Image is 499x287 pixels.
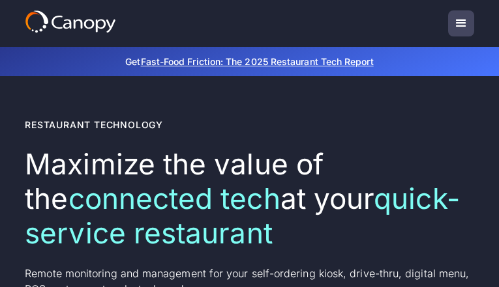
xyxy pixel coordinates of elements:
[448,10,474,36] div: menu
[25,118,163,131] div: Restaurant Technology
[68,181,280,216] em: connected tech
[25,147,474,250] h1: Maximize the value of the at your
[141,56,374,67] a: Fast-Food Friction: The 2025 Restaurant Tech Report
[25,181,459,251] em: quick-service restaurant
[25,55,474,68] p: Get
